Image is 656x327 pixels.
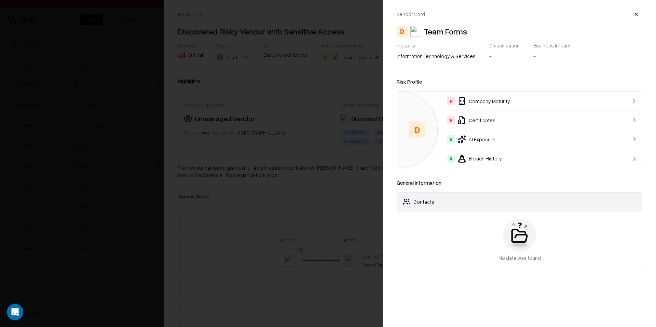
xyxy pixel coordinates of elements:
div: Classification [489,42,520,48]
div: A [447,135,455,143]
div: F [447,116,455,124]
div: - [533,53,536,60]
img: Team Forms [410,26,421,37]
div: Business Impact [533,42,571,48]
div: No data was found [498,254,541,261]
div: D [397,26,408,37]
div: Team Forms [424,26,467,37]
div: Contacts [413,198,434,205]
p: Vendor Card [397,11,425,18]
div: D [409,122,425,138]
div: General Information [397,179,642,186]
div: AI Exposure [402,135,609,143]
div: Breach History [402,155,609,163]
div: A [447,155,455,163]
div: Industry [397,42,476,48]
div: - [489,53,492,60]
div: Company Maturity [402,97,609,105]
div: F [447,97,455,105]
div: Risk Profile [397,77,642,86]
div: Certificates [402,116,609,124]
div: information technology & services [397,53,476,60]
